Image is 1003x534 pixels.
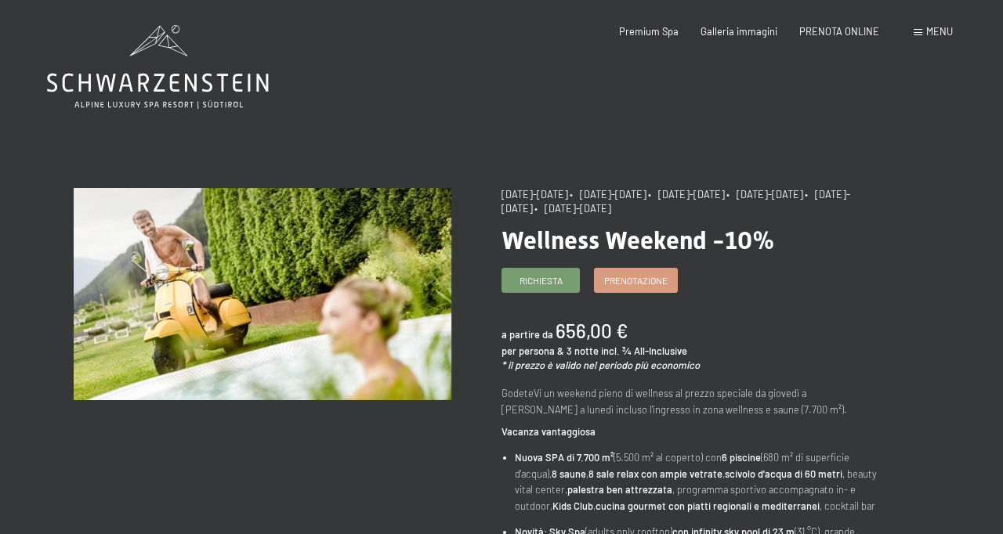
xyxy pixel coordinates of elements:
[570,188,646,200] span: • [DATE]-[DATE]
[567,345,599,357] span: 3 notte
[501,188,850,215] span: • [DATE]-[DATE]
[595,269,677,292] a: Prenotazione
[926,25,953,38] span: Menu
[567,483,672,496] strong: palestra ben attrezzata
[520,274,563,287] span: Richiesta
[799,25,879,38] a: PRENOTA ONLINE
[596,500,820,512] strong: cucina gourmet con piatti regionali e mediterranei
[552,500,593,512] strong: Kids Club
[722,451,761,464] strong: 6 piscine
[556,319,628,342] b: 656,00 €
[648,188,725,200] span: • [DATE]-[DATE]
[501,385,879,417] p: GodeteVi un weekend pieno di wellness al prezzo speciale da giovedì a [PERSON_NAME] a lunedì incl...
[619,25,679,38] a: Premium Spa
[501,226,775,255] span: Wellness Weekend -10%
[725,467,842,480] strong: scivolo d'acqua di 60 metri
[604,274,668,287] span: Prenotazione
[501,425,596,438] strong: Vacanza vantaggiosa
[726,188,803,200] span: • [DATE]-[DATE]
[501,345,564,357] span: per persona &
[601,345,687,357] span: incl. ¾ All-Inclusive
[515,449,879,514] li: (5.500 m² al coperto) con (680 m² di superficie d'acqua), , , , beauty vital center, , programma ...
[588,467,722,480] strong: 8 sale relax con ampie vetrate
[74,188,451,400] img: Wellness Weekend -10%
[501,359,700,371] em: * il prezzo è valido nel periodo più economico
[534,202,611,215] span: • [DATE]-[DATE]
[701,25,777,38] a: Galleria immagini
[501,328,553,341] span: a partire da
[501,188,568,200] span: [DATE]-[DATE]
[502,269,579,292] a: Richiesta
[515,451,614,464] strong: Nuova SPA di 7.700 m²
[552,467,586,480] strong: 8 saune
